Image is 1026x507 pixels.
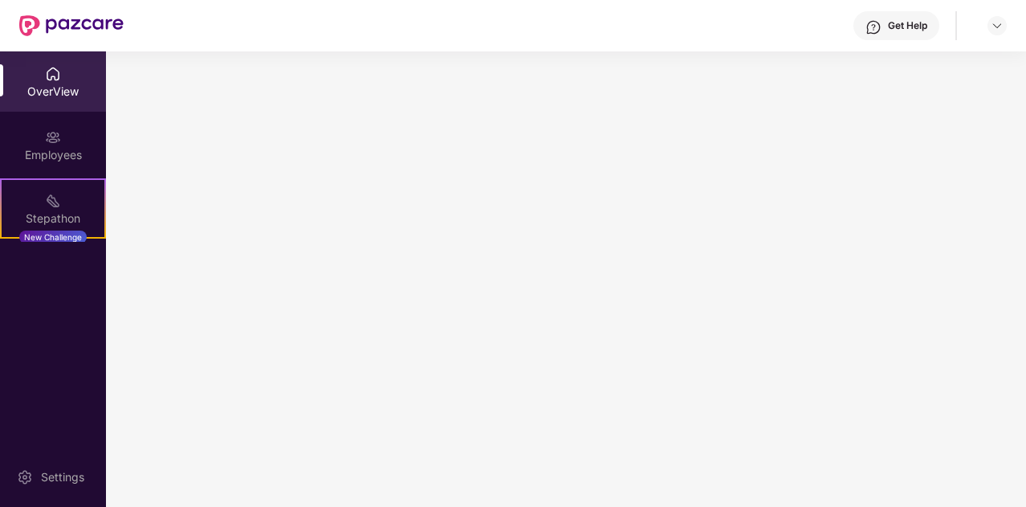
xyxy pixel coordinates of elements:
[2,211,104,227] div: Stepathon
[45,66,61,82] img: svg+xml;base64,PHN2ZyBpZD0iSG9tZSIgeG1sbnM9Imh0dHA6Ly93d3cudzMub3JnLzIwMDAvc3ZnIiB3aWR0aD0iMjAiIG...
[17,469,33,485] img: svg+xml;base64,PHN2ZyBpZD0iU2V0dGluZy0yMHgyMCIgeG1sbnM9Imh0dHA6Ly93d3cudzMub3JnLzIwMDAvc3ZnIiB3aW...
[45,193,61,209] img: svg+xml;base64,PHN2ZyB4bWxucz0iaHR0cDovL3d3dy53My5vcmcvMjAwMC9zdmciIHdpZHRoPSIyMSIgaGVpZ2h0PSIyMC...
[19,15,124,36] img: New Pazcare Logo
[888,19,927,32] div: Get Help
[36,469,89,485] div: Settings
[19,231,87,243] div: New Challenge
[991,19,1004,32] img: svg+xml;base64,PHN2ZyBpZD0iRHJvcGRvd24tMzJ4MzIiIHhtbG5zPSJodHRwOi8vd3d3LnczLm9yZy8yMDAwL3N2ZyIgd2...
[865,19,881,35] img: svg+xml;base64,PHN2ZyBpZD0iSGVscC0zMngzMiIgeG1sbnM9Imh0dHA6Ly93d3cudzMub3JnLzIwMDAvc3ZnIiB3aWR0aD...
[45,129,61,145] img: svg+xml;base64,PHN2ZyBpZD0iRW1wbG95ZWVzIiB4bWxucz0iaHR0cDovL3d3dy53My5vcmcvMjAwMC9zdmciIHdpZHRoPS...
